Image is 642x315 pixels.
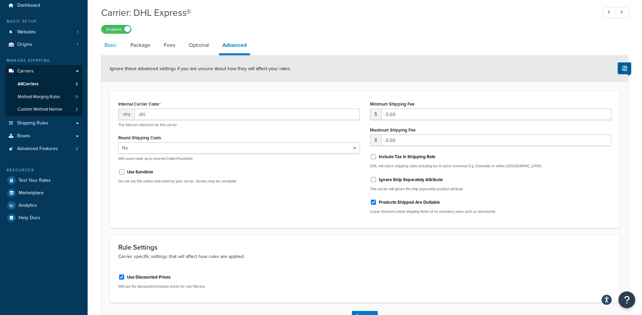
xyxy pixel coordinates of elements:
[118,179,360,184] p: Do not use this unless instructed by your carrier. Service may be unreliable
[77,29,78,35] span: 1
[127,37,154,53] a: Package
[379,199,440,205] label: Products Shipped Are Dutiable
[185,37,212,53] a: Optional
[75,81,78,87] span: 2
[5,199,83,211] a: Analytics
[618,62,631,74] button: Show Help Docs
[5,130,83,142] a: Boxes
[5,167,83,173] div: Resources
[5,38,83,51] li: Origins
[17,68,34,74] span: Carriers
[17,3,40,8] span: Dashboard
[75,107,78,112] span: 2
[101,25,131,33] label: Enabled
[101,6,591,19] h1: Carrier: DHL Express®
[379,154,435,160] label: Include Tax in Shipping Rate
[618,291,635,308] button: Open Resource Center
[17,29,36,35] span: Websites
[370,209,612,214] p: Leave checked unless shipping items of no monetary value such as documents
[603,7,616,18] a: Previous Record
[370,135,381,146] span: $
[5,91,83,103] li: Method Merging Rules
[77,42,78,48] span: 1
[19,190,44,196] span: Marketplace
[118,102,161,107] label: Internal Carrier Code
[17,42,32,48] span: Origins
[101,37,120,53] a: Basic
[19,215,40,221] span: Help Docs
[118,284,360,289] p: Will use the discounted inclusive prices for rule filtering
[5,38,83,51] a: Origins1
[5,117,83,130] a: Shipping Rules
[5,143,83,155] a: Advanced Features2
[18,81,38,87] span: All Carriers
[118,253,611,260] p: Carrier specific settings that will affect how rules are applied.
[370,109,381,120] span: $
[5,26,83,38] a: Websites1
[110,65,291,72] span: Ignore these advanced settings if you are unsure about how they will affect your rates.
[616,7,629,18] a: Next Record
[5,174,83,187] a: Test Your Rates
[127,274,171,280] label: Use Discounted Prices
[5,103,83,116] a: Custom Method Names2
[118,244,611,251] h3: Rule Settings
[17,120,49,126] span: Shipping Rules
[17,146,58,152] span: Advanced Features
[19,203,37,208] span: Analytics
[5,103,83,116] li: Custom Method Names
[19,178,51,183] span: Test Your Rates
[5,65,83,116] li: Carriers
[5,187,83,199] a: Marketplace
[17,133,30,139] span: Boxes
[219,37,250,55] a: Advanced
[379,177,443,183] label: Ignore Ship Separately Attribute
[75,94,78,100] span: 0
[76,146,78,152] span: 2
[18,94,60,100] span: Method Merging Rules
[5,26,83,38] li: Websites
[127,169,153,175] label: Use Sandbox
[160,37,179,53] a: Fees
[5,65,83,78] a: Carriers
[5,212,83,224] a: Help Docs
[5,143,83,155] li: Advanced Features
[370,102,415,107] label: Minimum Shipping Fee
[118,122,360,127] p: The internal reference for this carrier
[5,91,83,103] a: Method Merging Rules0
[370,187,612,192] p: This carrier will ignore the ship separately product attribute
[118,156,360,161] p: Will round costs up to nearest Dollar/Pound/etc
[5,58,83,63] div: Manage Shipping
[18,107,62,112] span: Custom Method Names
[5,78,83,90] a: AllCarriers2
[118,109,134,120] span: shq
[370,127,416,133] label: Maximum Shipping Fee
[370,164,612,169] p: DHL will return shipping rates including tax in some scenarios E.g. Domestic or within [GEOGRAPHI...
[5,19,83,24] div: Basic Setup
[118,135,161,140] label: Round Shipping Costs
